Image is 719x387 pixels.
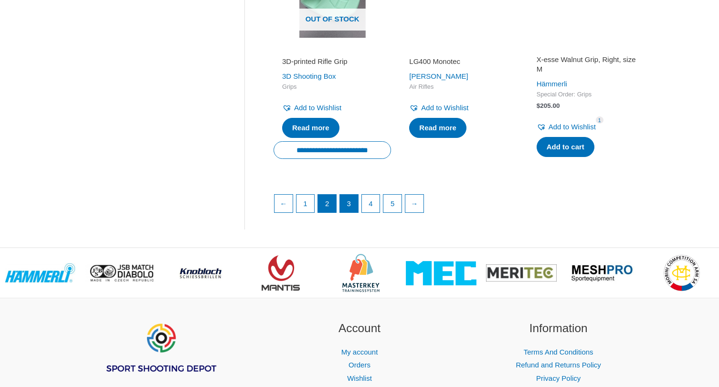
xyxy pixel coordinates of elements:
[281,9,384,31] span: Out of stock
[274,194,645,218] nav: Product Pagination
[282,72,336,80] a: 3D Shooting Box
[409,43,509,55] iframe: Customer reviews powered by Trustpilot
[409,83,509,91] span: Air Rifles
[347,374,372,382] a: Wishlist
[275,195,293,213] a: ←
[537,91,637,99] span: Special Order: Grips
[296,195,315,213] a: Page 1
[282,118,339,138] a: Read more about “3D-printed Rifle Grip”
[471,345,646,386] nav: Information
[405,195,423,213] a: →
[537,55,637,73] h2: X-esse Walnut Grip, Right, size M
[537,102,540,109] span: $
[272,345,447,386] nav: Account
[282,57,382,70] a: 3D-printed Rifle Grip
[471,320,646,385] aside: Footer Widget 3
[282,101,341,115] a: Add to Wishlist
[282,83,382,91] span: Grips
[349,361,370,369] a: Orders
[272,320,447,385] aside: Footer Widget 2
[537,102,560,109] bdi: 205.00
[272,320,447,337] h2: Account
[318,195,336,213] span: Page 2
[549,123,596,131] span: Add to Wishlist
[421,104,468,112] span: Add to Wishlist
[409,101,468,115] a: Add to Wishlist
[537,80,567,88] a: Hämmerli
[537,120,596,134] a: Add to Wishlist
[537,137,594,157] a: Add to cart: “X-esse Walnut Grip, Right, size M”
[294,104,341,112] span: Add to Wishlist
[409,118,466,138] a: Select options for “LG400 Monotec”
[383,195,402,213] a: Page 5
[409,57,509,66] h2: LG400 Monotec
[471,320,646,337] h2: Information
[409,57,509,70] a: LG400 Monotec
[341,348,378,356] a: My account
[282,43,382,55] iframe: Customer reviews powered by Trustpilot
[362,195,380,213] a: Page 4
[409,72,468,80] a: [PERSON_NAME]
[516,361,601,369] a: Refund and Returns Policy
[340,195,358,213] a: Page 3
[537,43,637,55] iframe: Customer reviews powered by Trustpilot
[537,55,637,77] a: X-esse Walnut Grip, Right, size M
[524,348,593,356] a: Terms And Conditions
[596,116,603,124] span: 1
[282,57,382,66] h2: 3D-printed Rifle Grip
[536,374,581,382] a: Privacy Policy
